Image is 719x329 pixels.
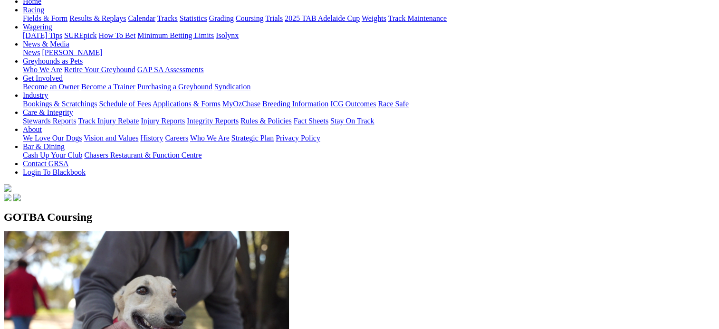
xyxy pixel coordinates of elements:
[285,14,360,22] a: 2025 TAB Adelaide Cup
[190,134,230,142] a: Who We Are
[180,14,207,22] a: Statistics
[23,117,715,125] div: Care & Integrity
[330,100,376,108] a: ICG Outcomes
[23,14,715,23] div: Racing
[137,83,212,91] a: Purchasing a Greyhound
[23,134,82,142] a: We Love Our Dogs
[23,6,44,14] a: Racing
[165,134,188,142] a: Careers
[23,66,715,74] div: Greyhounds as Pets
[99,31,136,39] a: How To Bet
[236,14,264,22] a: Coursing
[23,117,76,125] a: Stewards Reports
[23,168,86,176] a: Login To Blackbook
[214,83,250,91] a: Syndication
[99,100,151,108] a: Schedule of Fees
[78,117,139,125] a: Track Injury Rebate
[69,14,126,22] a: Results & Replays
[265,14,283,22] a: Trials
[23,142,65,150] a: Bar & Dining
[23,125,42,133] a: About
[378,100,408,108] a: Race Safe
[23,100,97,108] a: Bookings & Scratchings
[262,100,328,108] a: Breeding Information
[23,151,82,159] a: Cash Up Your Club
[23,48,715,57] div: News & Media
[388,14,447,22] a: Track Maintenance
[23,40,69,48] a: News & Media
[64,31,96,39] a: SUREpick
[23,74,63,82] a: Get Involved
[362,14,386,22] a: Weights
[4,184,11,192] img: logo-grsa-white.png
[128,14,155,22] a: Calendar
[137,66,204,74] a: GAP SA Assessments
[209,14,234,22] a: Grading
[140,134,163,142] a: History
[23,31,715,40] div: Wagering
[23,57,83,65] a: Greyhounds as Pets
[4,211,92,223] span: GOTBA Coursing
[81,83,135,91] a: Become a Trainer
[222,100,260,108] a: MyOzChase
[187,117,239,125] a: Integrity Reports
[276,134,320,142] a: Privacy Policy
[64,66,135,74] a: Retire Your Greyhound
[141,117,185,125] a: Injury Reports
[157,14,178,22] a: Tracks
[23,48,40,56] a: News
[23,66,62,74] a: Who We Are
[23,83,79,91] a: Become an Owner
[137,31,214,39] a: Minimum Betting Limits
[216,31,239,39] a: Isolynx
[23,23,52,31] a: Wagering
[23,14,67,22] a: Fields & Form
[23,151,715,160] div: Bar & Dining
[84,134,138,142] a: Vision and Values
[23,91,48,99] a: Industry
[23,160,68,168] a: Contact GRSA
[23,100,715,108] div: Industry
[23,134,715,142] div: About
[84,151,201,159] a: Chasers Restaurant & Function Centre
[153,100,220,108] a: Applications & Forms
[23,31,62,39] a: [DATE] Tips
[330,117,374,125] a: Stay On Track
[42,48,102,56] a: [PERSON_NAME]
[240,117,292,125] a: Rules & Policies
[23,83,715,91] div: Get Involved
[4,194,11,201] img: facebook.svg
[23,108,73,116] a: Care & Integrity
[13,194,21,201] img: twitter.svg
[294,117,328,125] a: Fact Sheets
[231,134,274,142] a: Strategic Plan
